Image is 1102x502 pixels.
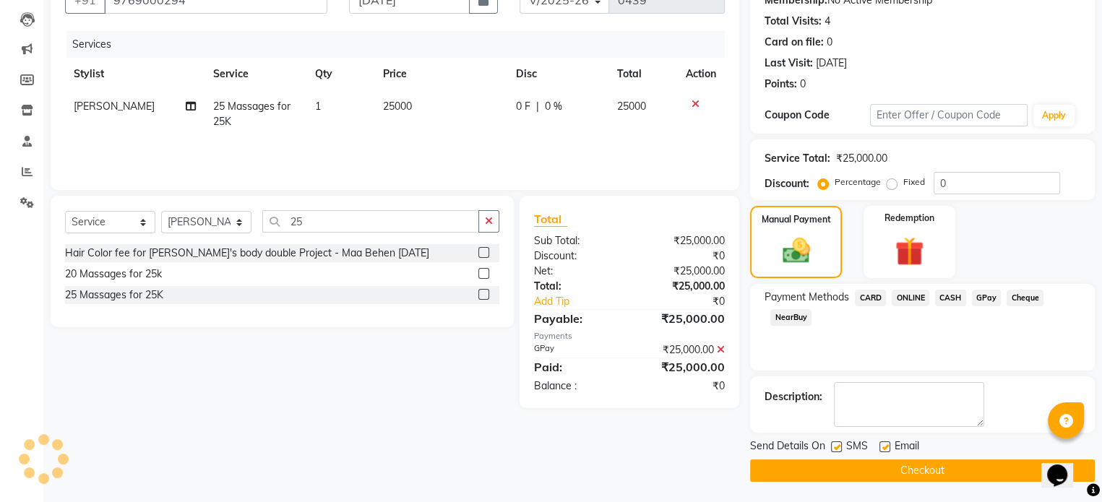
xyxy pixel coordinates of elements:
span: | [536,99,539,114]
span: NearBuy [770,309,812,326]
div: GPay [523,342,629,358]
label: Manual Payment [762,213,831,226]
div: Description: [765,389,822,404]
span: 25000 [617,100,646,113]
div: Payments [534,330,726,342]
span: Payment Methods [765,290,849,305]
div: Sub Total: [523,233,629,248]
span: 25 Massages for 25K [213,100,290,128]
th: Action [677,58,725,90]
span: Email [895,438,919,456]
div: ₹25,000.00 [629,310,736,327]
div: 0 [827,35,832,50]
div: 0 [800,77,806,92]
th: Price [374,58,507,90]
button: Checkout [750,459,1095,482]
div: Last Visit: [765,56,813,71]
div: Discount: [765,176,809,191]
th: Qty [306,58,374,90]
div: Discount: [523,248,629,264]
img: _cash.svg [774,235,819,267]
span: Send Details On [750,438,825,456]
div: Total: [523,279,629,294]
div: Services [66,31,736,58]
span: [PERSON_NAME] [74,100,155,113]
div: Card on file: [765,35,824,50]
th: Service [205,58,306,90]
div: Balance : [523,378,629,394]
span: SMS [846,438,868,456]
div: ₹25,000.00 [629,264,736,279]
div: ₹0 [629,248,736,264]
button: Apply [1033,105,1075,126]
div: ₹0 [629,378,736,394]
div: ₹0 [647,294,736,309]
span: GPay [972,290,1002,306]
span: Cheque [1007,290,1043,306]
input: Enter Offer / Coupon Code [870,104,1028,126]
div: ₹25,000.00 [836,151,887,166]
div: ₹25,000.00 [629,358,736,376]
span: CARD [855,290,886,306]
span: Total [534,212,567,227]
th: Stylist [65,58,205,90]
iframe: chat widget [1041,444,1088,488]
div: Net: [523,264,629,279]
div: [DATE] [816,56,847,71]
label: Fixed [903,176,925,189]
div: Payable: [523,310,629,327]
span: 25000 [382,100,411,113]
span: CASH [935,290,966,306]
span: 0 F [516,99,530,114]
div: Paid: [523,358,629,376]
input: Search or Scan [262,210,479,233]
span: 1 [315,100,321,113]
div: ₹25,000.00 [629,233,736,248]
div: Total Visits: [765,14,822,29]
div: Service Total: [765,151,830,166]
th: Total [608,58,678,90]
div: Points: [765,77,797,92]
img: _gift.svg [886,233,933,269]
span: 0 % [545,99,562,114]
div: 20 Massages for 25k [65,267,162,282]
div: Coupon Code [765,108,870,123]
div: Hair Color fee for [PERSON_NAME]'s body double Project - Maa Behen [DATE] [65,246,429,261]
a: Add Tip [523,294,647,309]
div: ₹25,000.00 [629,342,736,358]
th: Disc [507,58,608,90]
div: 4 [825,14,830,29]
div: 25 Massages for 25K [65,287,163,303]
div: ₹25,000.00 [629,279,736,294]
span: ONLINE [892,290,929,306]
label: Percentage [835,176,881,189]
label: Redemption [884,212,934,225]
